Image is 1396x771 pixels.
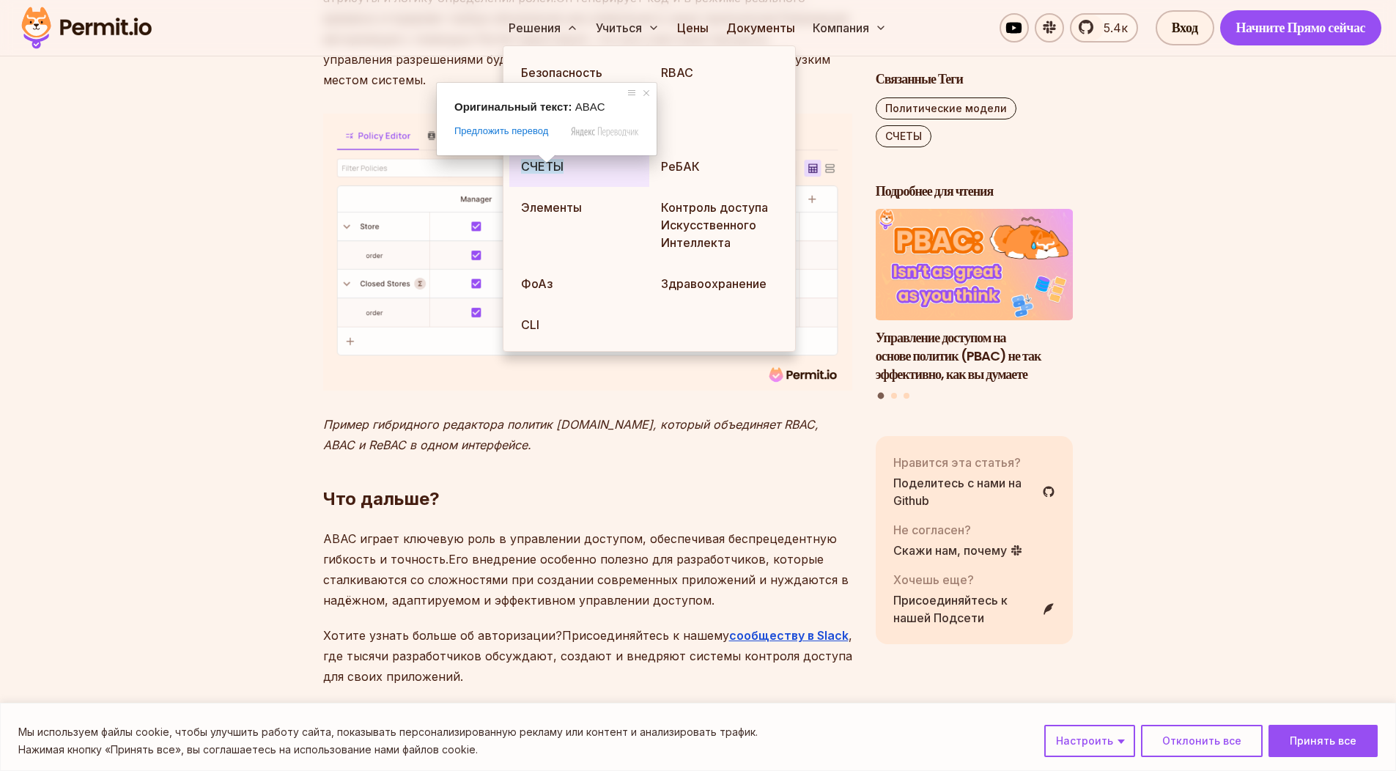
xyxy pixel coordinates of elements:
[893,591,1056,627] a: Присоединяйтесь к нашей Подсети
[509,146,649,187] a: СЧЕТЫ
[1056,734,1113,747] ya-tr-span: Настроить
[649,263,789,304] a: Здравоохранение
[885,130,922,142] ya-tr-span: СЧЕТЫ
[649,146,789,187] a: РеБАК
[876,182,993,200] ya-tr-span: Подробнее для чтения
[876,210,1074,402] div: Публикации
[1104,21,1128,35] ya-tr-span: 5.4к
[876,97,1016,119] a: Политические модели
[323,488,440,509] ya-tr-span: Что дальше?
[1141,725,1263,757] button: Отвергать Все
[661,200,768,250] ya-tr-span: Контроль доступа Искусственного Интеллекта
[1044,725,1135,757] button: Настроить
[1162,734,1241,747] ya-tr-span: Отклонить все
[454,125,548,138] span: Предложить перевод
[893,523,971,537] ya-tr-span: Не согласен?
[509,52,649,146] a: Безопасность агента искусственного Интеллекта
[876,125,931,147] a: СЧЕТЫ
[1070,13,1138,43] a: 5.4к
[720,13,801,43] a: Документы
[503,13,584,43] button: Решения
[649,187,789,263] a: Контроль доступа Искусственного Интеллекта
[509,263,649,304] a: ФоАз
[893,572,974,587] ya-tr-span: Хочешь еще?
[323,114,852,391] img: policy_editor.png
[1268,725,1378,757] button: Принимаю Все
[323,417,819,452] ya-tr-span: Пример гибридного редактора политик [DOMAIN_NAME], который объединяет RBAC, ABAC и ReBAC в одном ...
[1156,10,1214,45] a: Вход
[677,21,709,35] ya-tr-span: Цены
[671,13,714,43] a: Цены
[891,393,897,399] button: Перейдите к слайду 2
[661,276,767,291] ya-tr-span: Здравоохранение
[1172,18,1198,38] ya-tr-span: Вход
[813,19,869,37] ya-tr-span: Компания
[885,102,1007,114] ya-tr-span: Политические модели
[904,393,909,399] button: Перейдите к слайду 3
[876,328,1041,383] ya-tr-span: Управление доступом на основе политик (PBAC) не так эффективно, как вы думаете
[590,13,665,43] button: Учиться
[807,13,893,43] button: Компания
[323,552,849,608] ya-tr-span: Его внедрение особенно полезно для разработчиков, которые сталкиваются со сложностями при создани...
[649,52,789,146] a: RBAC
[521,159,564,174] ya-tr-span: СЧЕТЫ
[521,65,614,133] ya-tr-span: Безопасность агента искусственного Интеллекта
[878,393,884,399] button: Перейдите к слайду 1
[1236,18,1366,38] ya-tr-span: Начните Прямо сейчас
[323,531,837,567] ya-tr-span: ABAC играет ключевую роль в управлении доступом, обеспечивая беспрецедентную гибкость и точность.
[893,474,1056,509] a: Поделитесь с нами на Github
[893,542,1023,559] a: Скажи нам, почему
[876,210,1074,384] li: 1 из 3
[521,276,553,291] ya-tr-span: ФоАз
[323,628,562,643] ya-tr-span: Хотите узнать больше об авторизации?
[661,159,700,174] ya-tr-span: РеБАК
[323,628,852,684] ya-tr-span: , где тысячи разработчиков обсуждают, создают и внедряют системы контроля доступа для своих прило...
[562,628,729,643] ya-tr-span: Присоединяйтесь к нашему
[729,628,849,643] a: сообществу в Slack
[509,19,561,37] ya-tr-span: Решения
[726,21,795,35] ya-tr-span: Документы
[18,743,478,756] ya-tr-span: Нажимая кнопку «Принять все», вы соглашаетесь на использование нами файлов cookie.
[1290,734,1356,747] ya-tr-span: Принять все
[1220,10,1382,45] a: Начните Прямо сейчас
[521,317,539,332] ya-tr-span: CLI
[596,19,642,37] ya-tr-span: Учиться
[15,3,158,53] img: Разрешающий логотип
[454,100,572,113] span: Оригинальный текст:
[575,100,605,113] span: ABAC
[661,65,693,80] ya-tr-span: RBAC
[876,210,1074,384] a: Управление доступом на основе политик (PBAC) не так эффективно, как вы думаетеУправление доступом...
[876,210,1074,321] img: Управление доступом на основе политик (PBAC) не так эффективно, как вы думаете
[521,200,582,215] ya-tr-span: Элементы
[876,70,963,88] ya-tr-span: Связанные Теги
[893,455,1021,470] ya-tr-span: Нравится эта статья?
[509,187,649,263] a: Элементы
[509,304,649,345] a: CLI
[18,726,758,738] ya-tr-span: Мы используем файлы cookie, чтобы улучшить работу сайта, показывать персонализированную рекламу и...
